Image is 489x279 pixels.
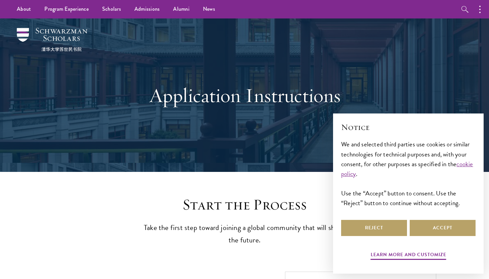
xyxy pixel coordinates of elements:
[341,159,473,179] a: cookie policy
[140,222,349,246] p: Take the first step toward joining a global community that will shape the future.
[341,122,476,133] h2: Notice
[341,220,407,236] button: Reject
[341,139,476,207] div: We and selected third parties use cookies or similar technologies for technical purposes and, wit...
[371,250,446,261] button: Learn more and customize
[140,195,349,214] h2: Start the Process
[129,83,361,107] h1: Application Instructions
[17,28,87,51] img: Schwarzman Scholars
[410,220,476,236] button: Accept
